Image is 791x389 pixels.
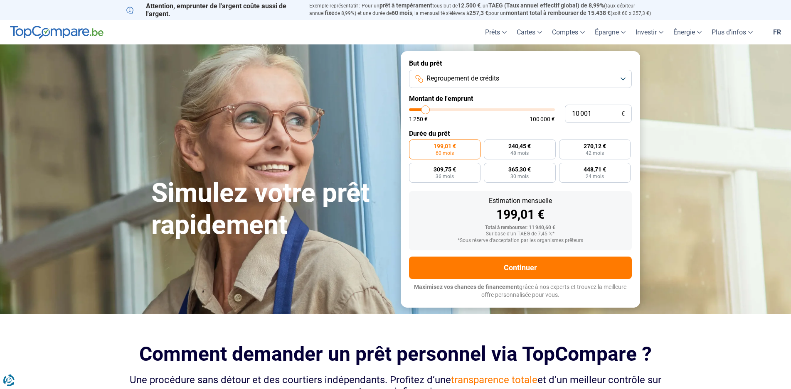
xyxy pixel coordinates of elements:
[584,166,606,172] span: 448,71 €
[309,2,665,17] p: Exemple représentatif : Pour un tous but de , un (taux débiteur annuel de 8,99%) et une durée de ...
[590,20,631,44] a: Épargne
[409,283,632,299] p: grâce à nos experts et trouvez la meilleure offre personnalisée pour vous.
[409,257,632,279] button: Continuer
[584,143,606,149] span: 270,12 €
[434,143,456,149] span: 199,01 €
[530,116,555,122] span: 100 000 €
[409,95,632,103] label: Montant de l'emprunt
[426,74,499,83] span: Regroupement de crédits
[325,10,335,16] span: fixe
[510,151,529,156] span: 48 mois
[126,343,665,365] h2: Comment demander un prêt personnel via TopCompare ?
[469,10,488,16] span: 257,3 €
[508,166,531,172] span: 365,30 €
[508,143,531,149] span: 240,45 €
[409,59,632,67] label: But du prêt
[392,10,412,16] span: 60 mois
[510,174,529,179] span: 30 mois
[434,166,456,172] span: 309,75 €
[416,225,625,231] div: Total à rembourser: 11 940,60 €
[126,2,299,18] p: Attention, emprunter de l'argent coûte aussi de l'argent.
[414,284,519,290] span: Maximisez vos chances de financement
[10,26,103,39] img: TopCompare
[409,130,632,137] label: Durée du prêt
[409,70,632,88] button: Regroupement de crédits
[436,174,454,179] span: 36 mois
[480,20,512,44] a: Prêts
[436,151,454,156] span: 60 mois
[416,198,625,204] div: Estimation mensuelle
[621,110,625,117] span: €
[586,151,604,156] span: 42 mois
[416,231,625,237] div: Sur base d'un TAEG de 7,45 %*
[506,10,611,16] span: montant total à rembourser de 15.438 €
[451,374,537,386] span: transparence totale
[707,20,758,44] a: Plus d'infos
[488,2,604,9] span: TAEG (Taux annuel effectif global) de 8,99%
[586,174,604,179] span: 24 mois
[409,116,428,122] span: 1 250 €
[416,208,625,221] div: 199,01 €
[151,177,391,241] h1: Simulez votre prêt rapidement
[416,238,625,244] div: *Sous réserve d'acceptation par les organismes prêteurs
[547,20,590,44] a: Comptes
[458,2,481,9] span: 12.500 €
[512,20,547,44] a: Cartes
[631,20,668,44] a: Investir
[768,20,786,44] a: fr
[379,2,432,9] span: prêt à tempérament
[668,20,707,44] a: Énergie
